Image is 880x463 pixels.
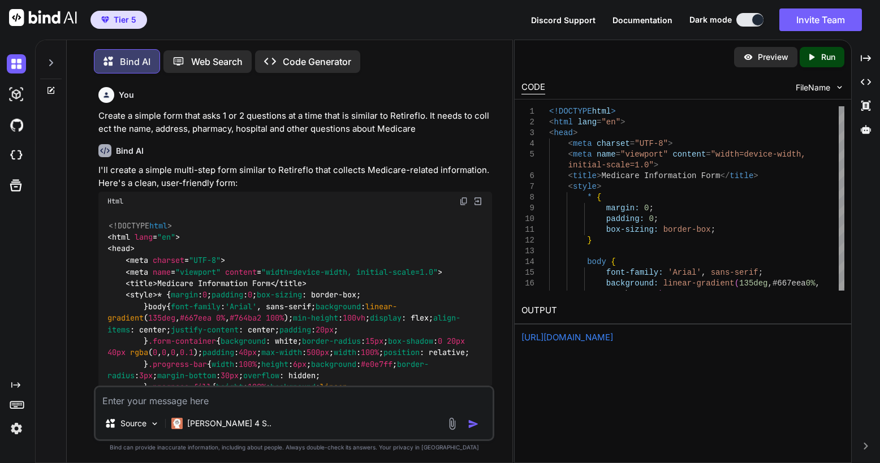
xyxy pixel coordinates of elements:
span: lang [577,118,597,127]
span: padding [212,289,243,300]
img: Open in Browser [473,196,483,206]
span: "viewport" [175,267,221,277]
span: 20px [316,324,334,335]
div: 8 [521,192,534,203]
span: , [701,268,706,277]
span: background: [606,279,658,288]
span: 0 [202,289,207,300]
span: 'Arial' [225,301,257,311]
span: <!DOCTYPE [549,107,592,116]
span: 30px [221,370,239,380]
a: [URL][DOMAIN_NAME] [521,332,613,343]
span: #764ba2 [230,313,261,323]
span: Documentation [612,15,672,25]
div: CODE [521,81,545,94]
img: premium [101,16,109,23]
span: html [112,232,130,242]
div: 9 [521,203,534,214]
span: <!DOCTYPE > [109,220,172,231]
span: rgba [130,347,148,357]
span: html [149,220,167,231]
span: </ > [270,278,307,288]
span: 100vh [343,313,365,323]
span: .progress-bar [148,359,207,369]
span: content [672,150,706,159]
span: meta [130,255,148,265]
span: content [225,267,257,277]
img: settings [7,419,26,438]
span: charset [597,139,630,148]
span: 'Arial' [668,268,701,277]
span: = [706,150,710,159]
span: 0 [162,347,166,357]
span: meta [130,267,148,277]
span: 40px [107,347,126,357]
div: 16 [521,278,534,289]
span: 15px [365,336,383,346]
span: max-width [261,347,302,357]
span: name [153,267,171,277]
span: padding [202,347,234,357]
span: padding [279,324,311,335]
span: width [334,347,356,357]
img: Pick Models [150,419,159,429]
div: 2 [521,117,534,128]
span: Discord Support [531,15,596,25]
span: margin-bottom [157,370,216,380]
p: I'll create a simple multi-step form similar to Retireflo that collects Medicare-related informat... [98,164,492,189]
h6: You [119,89,134,101]
span: min-height [293,313,338,323]
span: < = = > [126,267,442,277]
span: 0 [438,336,442,346]
span: height [261,359,288,369]
span: "viewport" [620,150,668,159]
span: style [573,182,597,191]
span: ; [663,289,667,298]
span: #764ba2 [606,289,639,298]
img: chevron down [835,83,844,92]
span: < [568,182,572,191]
span: > [573,128,577,137]
span: 0% [805,279,815,288]
span: , [767,279,772,288]
img: copy [459,197,468,206]
span: { [611,257,615,266]
img: attachment [446,417,459,430]
div: 4 [521,139,534,149]
span: display [370,313,402,323]
button: premiumTier 5 [90,11,147,29]
span: 135deg [148,313,175,323]
span: > [668,139,672,148]
span: overflow [243,370,279,380]
span: html [554,118,573,127]
span: FileName [796,82,830,93]
span: 135deg [739,279,767,288]
span: title [573,171,597,180]
span: background [221,336,266,346]
span: align-items [107,313,460,334]
span: ; [758,268,762,277]
span: < > [107,244,135,254]
span: ; [710,225,715,234]
span: title [730,171,753,180]
span: font-family [171,301,221,311]
span: "UTF-8" [635,139,668,148]
span: ; [649,204,653,213]
span: = [629,139,634,148]
span: box-shadow [388,336,433,346]
img: Claude 4 Sonnet [171,418,183,429]
span: head [112,244,130,254]
span: < [568,150,572,159]
span: html [592,107,611,116]
span: > [653,161,658,170]
img: cloudideIcon [7,146,26,165]
span: Medicare Information Form [601,171,720,180]
span: Tier 5 [114,14,136,25]
div: 12 [521,235,534,246]
div: 15 [521,267,534,278]
span: border-box [663,225,710,234]
img: Bind AI [9,9,77,26]
span: 3px [139,370,153,380]
div: 10 [521,214,534,224]
span: style [130,289,153,300]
